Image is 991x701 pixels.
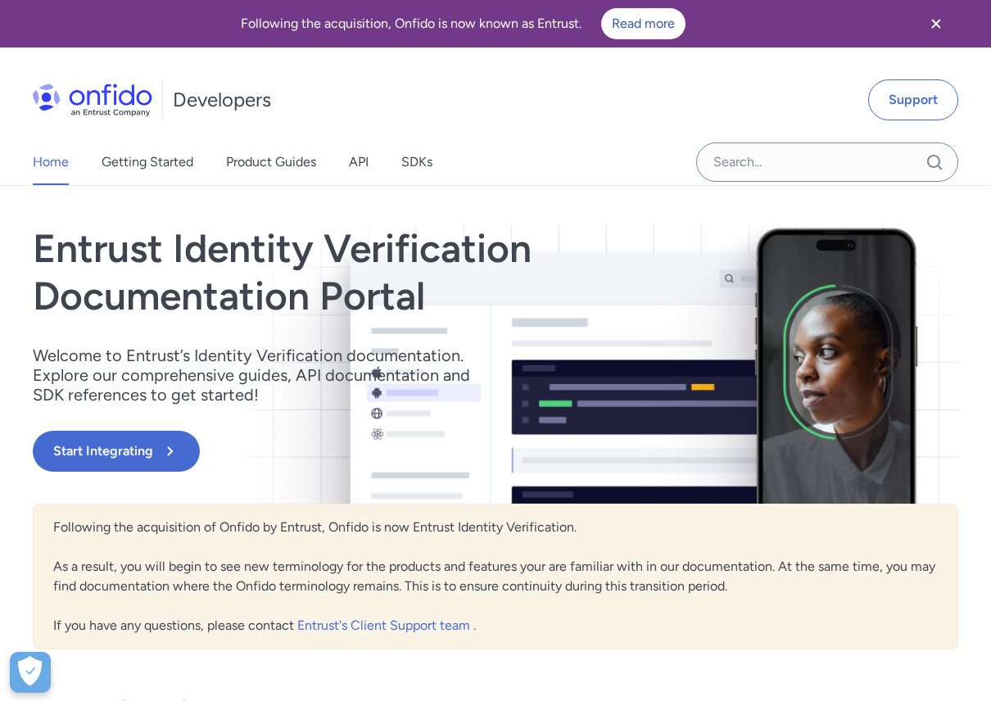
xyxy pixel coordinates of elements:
button: Open Preferences [10,652,51,693]
a: Getting Started [102,139,193,185]
a: API [349,139,369,185]
p: Welcome to Entrust’s Identity Verification documentation. Explore our comprehensive guides, API d... [33,346,491,405]
button: Start Integrating [33,431,200,472]
input: Onfido search input field [696,142,958,182]
img: Onfido Logo [33,84,152,116]
div: Following the acquisition, Onfido is now known as Entrust. [20,8,906,39]
a: SDKs [401,139,432,185]
a: Home [33,139,69,185]
div: Following the acquisition of Onfido by Entrust, Onfido is now Entrust Identity Verification. As a... [33,504,958,649]
h1: Developers [173,87,271,113]
a: Entrust's Client Support team [297,617,473,633]
svg: Close banner [926,14,946,34]
h1: Entrust Identity Verification Documentation Portal [33,225,681,319]
button: Close banner [906,3,966,44]
a: Support [868,79,958,120]
a: Product Guides [226,139,316,185]
div: Cookie Preferences [10,652,51,693]
a: Read more [601,8,686,39]
a: Start Integrating [33,431,681,472]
